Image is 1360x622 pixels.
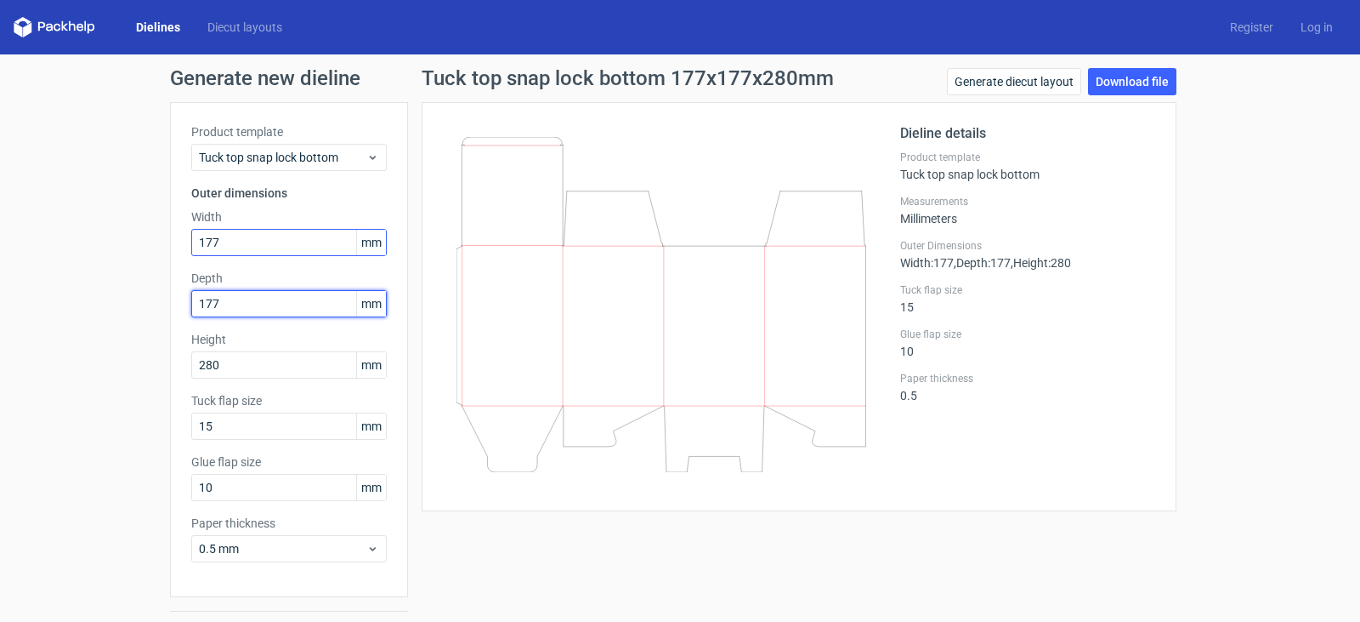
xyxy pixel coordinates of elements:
[199,540,366,557] span: 0.5 mm
[191,208,387,225] label: Width
[191,123,387,140] label: Product template
[191,270,387,287] label: Depth
[947,68,1081,95] a: Generate diecut layout
[122,19,194,36] a: Dielines
[900,195,1155,208] label: Measurements
[422,68,834,88] h1: Tuck top snap lock bottom 177x177x280mm
[900,151,1155,181] div: Tuck top snap lock bottom
[1088,68,1176,95] a: Download file
[900,151,1155,164] label: Product template
[900,372,1155,385] label: Paper thickness
[356,352,386,378] span: mm
[356,414,386,439] span: mm
[191,392,387,409] label: Tuck flap size
[900,256,954,270] span: Width : 177
[191,454,387,471] label: Glue flap size
[900,283,1155,314] div: 15
[900,239,1155,253] label: Outer Dimensions
[1216,19,1287,36] a: Register
[191,185,387,202] h3: Outer dimensions
[194,19,296,36] a: Diecut layouts
[199,149,366,166] span: Tuck top snap lock bottom
[900,283,1155,297] label: Tuck flap size
[900,123,1155,144] h2: Dieline details
[954,256,1011,270] span: , Depth : 177
[900,195,1155,225] div: Millimeters
[191,331,387,348] label: Height
[170,68,1190,88] h1: Generate new dieline
[356,230,386,255] span: mm
[1011,256,1071,270] span: , Height : 280
[356,475,386,500] span: mm
[191,515,387,532] label: Paper thickness
[900,328,1155,358] div: 10
[900,328,1155,341] label: Glue flap size
[900,372,1155,402] div: 0.5
[356,291,386,317] span: mm
[1287,19,1346,36] a: Log in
